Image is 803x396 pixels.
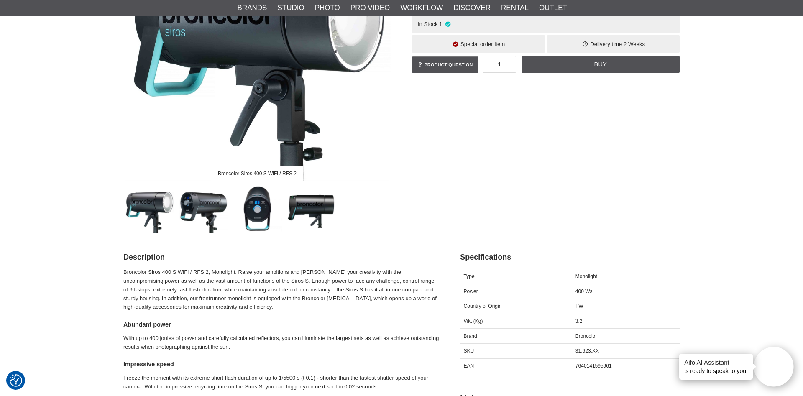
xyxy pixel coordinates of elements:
div: is ready to speak to you! [679,354,753,380]
div: Broncolor Siros 400 S WiFi / RFS 2 [211,166,303,181]
h2: Description [123,252,439,263]
a: Rental [501,3,529,13]
span: Country of Origin [464,303,502,309]
a: Studio [277,3,304,13]
p: With up to 400 joules of power and carefully calculated reflectors, you can illuminate the larges... [123,334,439,352]
a: Discover [453,3,491,13]
span: SKU [464,348,474,354]
span: Special order item [460,41,505,47]
i: In stock [444,21,451,27]
span: Delivery time [590,41,622,47]
span: Power [464,289,478,294]
h4: Abundant power [123,320,439,329]
span: 400 Ws [575,289,593,294]
a: Brands [238,3,267,13]
span: Monolight [575,273,597,279]
img: Broncolor Siros 400 S WiFi / RFS 2 [124,183,175,233]
a: Pro Video [350,3,390,13]
span: TW [575,303,583,309]
img: Broncolor Siros 400 S WiFi [178,183,229,233]
span: EAN [464,363,474,369]
p: Broncolor Siros 400 S WiFi / RFS 2, Monolight. Raise your ambitions and [PERSON_NAME] your creati... [123,268,439,312]
span: In Stock [418,21,438,27]
img: Broncolor Siros 400 S WiFi [232,183,283,233]
span: 31.623.XX [575,348,599,354]
a: Workflow [400,3,443,13]
p: Freeze the moment with its extreme short flash duration of up to 1/5500 s (t 0.1) - shorter than ... [123,374,439,391]
span: 2 Weeks [624,41,645,47]
a: Outlet [539,3,567,13]
h4: Aifo AI Assistant [684,358,748,367]
span: 7640141595961 [575,363,612,369]
span: Brand [464,333,477,339]
img: Broncolor Siros 400 S WiFi [286,183,337,233]
span: 3.2 [575,318,583,324]
span: 1 [439,21,442,27]
h4: Impressive speed [123,360,439,368]
span: Broncolor [575,333,597,339]
span: Type [464,273,475,279]
h2: Specifications [460,252,680,263]
button: Consent Preferences [10,373,22,388]
span: Vikt (Kg) [464,318,483,324]
img: Revisit consent button [10,374,22,387]
a: Product question [412,56,478,73]
a: Photo [315,3,340,13]
a: Buy [522,56,680,73]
